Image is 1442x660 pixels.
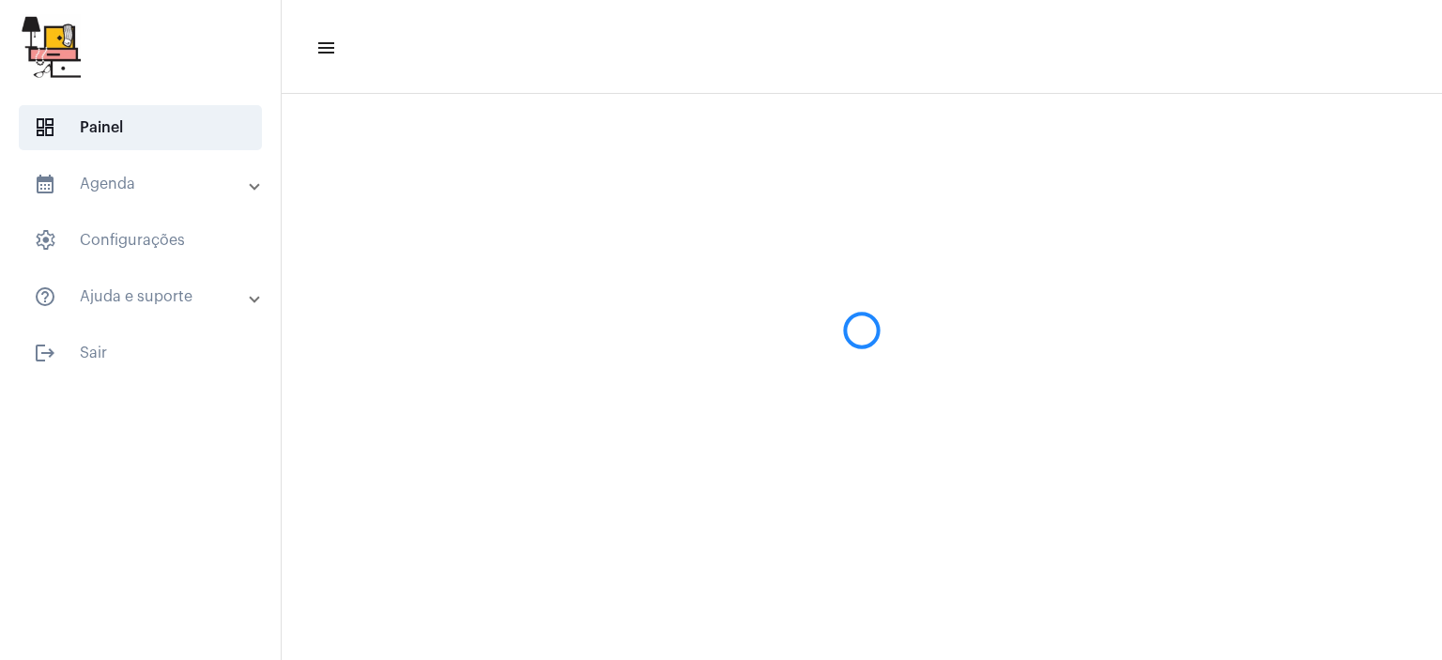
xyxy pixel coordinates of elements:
mat-expansion-panel-header: sidenav iconAjuda e suporte [11,274,281,319]
span: sidenav icon [34,229,56,252]
mat-panel-title: Agenda [34,173,251,195]
mat-icon: sidenav icon [34,173,56,195]
mat-icon: sidenav icon [315,37,334,59]
span: sidenav icon [34,116,56,139]
img: b0638e37-6cf5-c2ab-24d1-898c32f64f7f.jpg [15,9,85,84]
mat-icon: sidenav icon [34,342,56,364]
mat-expansion-panel-header: sidenav iconAgenda [11,161,281,207]
mat-panel-title: Ajuda e suporte [34,285,251,308]
span: Sair [19,330,262,376]
span: Painel [19,105,262,150]
mat-icon: sidenav icon [34,285,56,308]
span: Configurações [19,218,262,263]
